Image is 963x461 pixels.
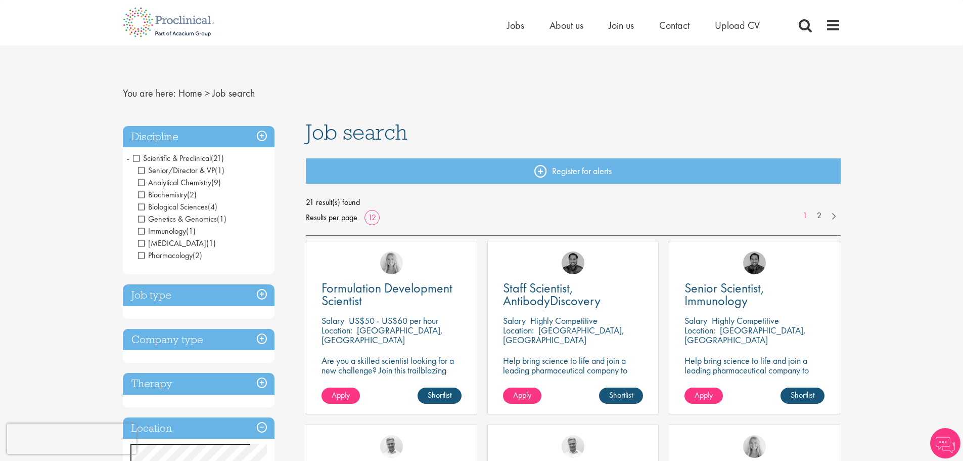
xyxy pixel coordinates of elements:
[138,201,208,212] span: Biological Sciences
[798,210,812,222] a: 1
[126,150,129,165] span: -
[217,214,226,224] span: (1)
[380,435,403,458] img: Joshua Bye
[306,158,841,184] a: Register for alerts
[743,252,766,274] img: Mike Raletz
[215,165,224,176] span: (1)
[332,390,350,400] span: Apply
[306,195,841,210] span: 21 result(s) found
[418,388,462,404] a: Shortlist
[503,282,643,307] a: Staff Scientist, AntibodyDiscovery
[186,226,196,236] span: (1)
[138,214,226,224] span: Genetics & Genomics
[513,390,531,400] span: Apply
[684,388,723,404] a: Apply
[193,250,202,261] span: (2)
[322,324,352,336] span: Location:
[684,356,824,404] p: Help bring science to life and join a leading pharmaceutical company to play a key role in delive...
[123,329,274,351] h3: Company type
[549,19,583,32] a: About us
[322,356,462,404] p: Are you a skilled scientist looking for a new challenge? Join this trailblazing biotech on the cu...
[138,226,196,236] span: Immunology
[507,19,524,32] a: Jobs
[599,388,643,404] a: Shortlist
[138,201,217,212] span: Biological Sciences
[138,226,186,236] span: Immunology
[187,189,197,200] span: (2)
[212,87,255,100] span: Job search
[322,315,344,326] span: Salary
[349,315,438,326] p: US$50 - US$60 per hour
[609,19,634,32] a: Join us
[138,177,221,188] span: Analytical Chemistry
[364,212,380,223] a: 12
[930,428,960,458] img: Chatbot
[503,356,643,404] p: Help bring science to life and join a leading pharmaceutical company to play a key role in delive...
[138,250,193,261] span: Pharmacology
[781,388,824,404] a: Shortlist
[7,424,136,454] iframe: reCAPTCHA
[123,373,274,395] h3: Therapy
[684,324,715,336] span: Location:
[322,388,360,404] a: Apply
[562,435,584,458] img: Joshua Bye
[684,279,764,309] span: Senior Scientist, Immunology
[133,153,211,163] span: Scientific & Preclinical
[322,282,462,307] a: Formulation Development Scientist
[306,210,357,225] span: Results per page
[306,118,407,146] span: Job search
[138,177,211,188] span: Analytical Chemistry
[812,210,827,222] a: 2
[138,189,187,200] span: Biochemistry
[138,165,224,176] span: Senior/Director & VP
[138,165,215,176] span: Senior/Director & VP
[695,390,713,400] span: Apply
[530,315,598,326] p: Highly Competitive
[133,153,224,163] span: Scientific & Preclinical
[123,417,274,439] h3: Location
[380,252,403,274] img: Shannon Briggs
[322,279,452,309] span: Formulation Development Scientist
[684,324,806,346] p: [GEOGRAPHIC_DATA], [GEOGRAPHIC_DATA]
[503,279,601,309] span: Staff Scientist, AntibodyDiscovery
[206,238,216,248] span: (1)
[684,315,707,326] span: Salary
[503,324,624,346] p: [GEOGRAPHIC_DATA], [GEOGRAPHIC_DATA]
[138,250,202,261] span: Pharmacology
[123,284,274,306] h3: Job type
[205,87,210,100] span: >
[715,19,760,32] span: Upload CV
[138,189,197,200] span: Biochemistry
[138,238,216,248] span: Laboratory Technician
[503,315,526,326] span: Salary
[659,19,690,32] span: Contact
[138,214,217,224] span: Genetics & Genomics
[684,282,824,307] a: Senior Scientist, Immunology
[322,324,443,346] p: [GEOGRAPHIC_DATA], [GEOGRAPHIC_DATA]
[123,87,176,100] span: You are here:
[712,315,779,326] p: Highly Competitive
[208,201,217,212] span: (4)
[178,87,202,100] a: breadcrumb link
[123,126,274,148] h3: Discipline
[503,324,534,336] span: Location:
[562,252,584,274] img: Mike Raletz
[138,238,206,248] span: [MEDICAL_DATA]
[211,153,224,163] span: (21)
[503,388,541,404] a: Apply
[211,177,221,188] span: (9)
[743,435,766,458] img: Shannon Briggs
